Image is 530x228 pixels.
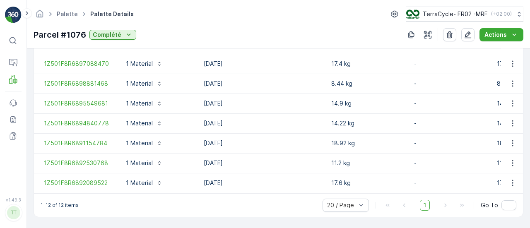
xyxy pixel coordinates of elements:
p: 14.9 kg [331,99,406,108]
button: 1 Material [121,77,168,90]
p: 17.6 kg [331,179,406,187]
p: 1 Material [126,99,153,108]
p: - [414,139,489,147]
button: 1 Material [121,97,168,110]
p: 1 Material [126,60,153,68]
p: Parcel #1076 [34,29,86,41]
td: [DATE] [200,173,327,193]
td: [DATE] [200,133,327,153]
p: 1 Material [126,119,153,127]
button: 1 Material [121,57,168,70]
p: - [414,99,489,108]
p: - [414,119,489,127]
span: 1 [420,200,430,211]
button: 1 Material [121,176,168,190]
td: [DATE] [200,94,327,113]
p: - [414,60,489,68]
p: 1 Material [126,79,153,88]
p: 14.22 kg [331,119,406,127]
p: - [414,159,489,167]
img: logo [5,7,22,23]
button: Complété [89,30,136,40]
a: 1Z501F8R6892089522 [44,179,113,187]
img: terracycle.png [406,10,419,19]
button: Actions [479,28,523,41]
td: [DATE] [200,153,327,173]
a: 1Z501F8R6897088470 [44,60,113,68]
button: TT [5,204,22,221]
p: - [414,179,489,187]
button: 1 Material [121,137,168,150]
p: - [414,79,489,88]
p: Actions [484,31,507,39]
p: 11.2 kg [331,159,406,167]
td: [DATE] [200,54,327,74]
td: [DATE] [200,74,327,94]
a: 1Z501F8R6895549681 [44,99,113,108]
a: 1Z501F8R6891154784 [44,139,113,147]
a: Homepage [35,12,44,19]
p: ( +02:00 ) [491,11,512,17]
a: 1Z501F8R6892530768 [44,159,113,167]
p: 1 Material [126,179,153,187]
p: 1 Material [126,139,153,147]
p: 17.4 kg [331,60,406,68]
p: 18.92 kg [331,139,406,147]
p: Complété [93,31,121,39]
span: v 1.49.3 [5,197,22,202]
p: 8.44 kg [331,79,406,88]
a: Palette [57,10,78,17]
button: 1 Material [121,156,168,170]
a: 1Z501F8R6894840778 [44,119,113,127]
span: Go To [481,201,498,209]
p: 1-12 of 12 items [41,202,79,209]
button: TerraCycle- FR02 -MRF(+02:00) [406,7,523,22]
span: Palette Details [89,10,135,18]
button: 1 Material [121,117,168,130]
td: [DATE] [200,113,327,133]
div: TT [7,206,20,219]
p: TerraCycle- FR02 -MRF [423,10,488,18]
p: 1 Material [126,159,153,167]
a: 1Z501F8R6898881468 [44,79,113,88]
